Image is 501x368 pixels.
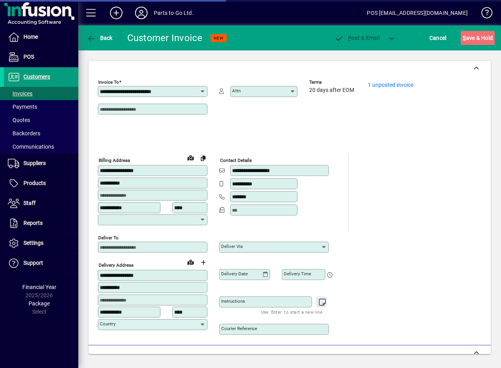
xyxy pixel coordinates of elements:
a: Home [4,27,78,47]
span: Suppliers [23,160,46,166]
a: Payments [4,100,78,113]
a: Support [4,253,78,273]
span: Communications [8,144,54,150]
span: Invoices [8,90,32,97]
mat-label: Deliver via [221,244,243,249]
div: POS [EMAIL_ADDRESS][DOMAIN_NAME] [367,7,468,19]
span: S [463,35,466,41]
app-page-header-button: Back [78,31,121,45]
div: Customer Invoice [127,32,203,44]
span: Support [23,260,43,266]
span: 20 days after EOM [309,87,354,93]
mat-hint: Use 'Enter' to start a new line [261,307,323,316]
mat-label: Courier Reference [221,326,257,331]
a: 1 unposted invoice [368,82,413,88]
span: Home [23,34,38,40]
span: Settings [23,240,43,246]
a: Quotes [4,113,78,127]
span: Customers [23,74,50,80]
a: Communications [4,140,78,153]
button: Save & Hold [461,31,495,45]
span: Backorders [8,130,40,136]
span: Products [23,180,46,186]
a: Reports [4,214,78,233]
span: NEW [214,36,223,41]
span: Payments [8,104,37,110]
a: Products [4,174,78,193]
a: Invoices [4,87,78,100]
a: View on map [184,151,197,164]
a: POS [4,47,78,67]
span: ave & Hold [463,32,493,44]
mat-label: Deliver To [98,235,119,240]
span: ost & Email [334,35,380,41]
button: Choose address [197,257,209,269]
a: View on map [184,256,197,268]
span: Financial Year [22,284,56,290]
mat-label: Attn [232,88,241,93]
button: Copy to Delivery address [197,152,209,164]
span: Cancel [429,32,447,44]
span: Quotes [8,117,30,123]
button: Profile [129,6,154,20]
mat-label: Country [100,321,115,327]
span: POS [23,54,34,60]
span: Staff [23,200,36,206]
a: Backorders [4,127,78,140]
button: Post & Email [330,31,384,45]
a: Staff [4,194,78,213]
div: Parts to Go Ltd. [154,7,194,19]
button: Add [104,6,129,20]
button: Back [85,31,115,45]
mat-label: Invoice To [98,79,119,85]
span: Back [87,35,113,41]
a: Settings [4,233,78,253]
a: Knowledge Base [476,2,491,27]
a: Suppliers [4,154,78,173]
mat-label: Delivery time [284,271,311,276]
mat-label: Delivery date [221,271,248,276]
mat-label: Instructions [221,298,245,304]
span: Reports [23,220,43,226]
span: Package [29,300,50,307]
span: P [348,35,351,41]
button: Cancel [427,31,449,45]
span: Terms [309,80,356,85]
